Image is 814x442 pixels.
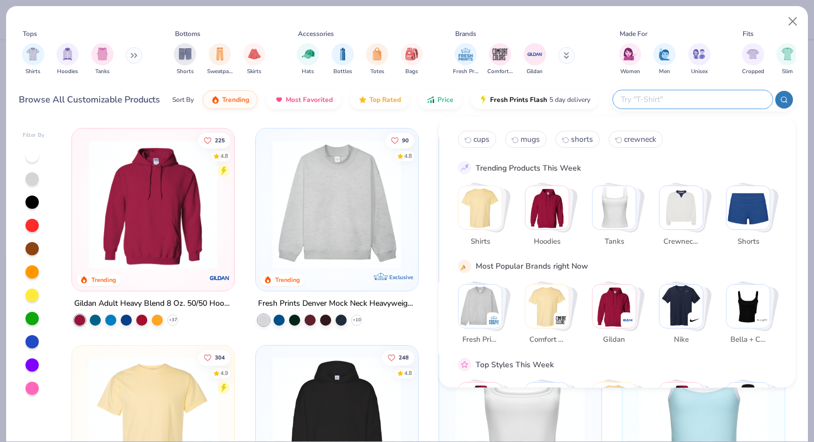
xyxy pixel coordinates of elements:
[298,29,334,39] div: Accessories
[209,267,231,289] img: Gildan logo
[596,236,632,247] span: Tanks
[458,131,496,148] button: cups0
[462,335,498,346] span: Fresh Prints
[286,95,333,104] span: Most Favorited
[243,43,265,76] div: filter for Skirts
[404,152,411,160] div: 4.8
[27,48,39,60] img: Shirts Image
[398,355,408,361] span: 248
[620,29,647,39] div: Made For
[203,90,257,109] button: Trending
[476,162,581,173] div: Trending Products This Week
[358,95,367,104] img: TopRated.gif
[91,43,114,76] button: filter button
[460,359,470,369] img: pink_star.gif
[366,43,388,76] div: filter for Totes
[258,297,416,311] div: Fresh Prints Denver Mock Neck Heavyweight Sweatshirt
[527,46,543,63] img: Gildan Image
[653,43,676,76] div: filter for Men
[220,152,228,160] div: 4.8
[525,186,576,251] button: Stack Card Button Hoodies
[727,186,770,229] img: Shorts
[726,186,777,251] button: Stack Card Button Shorts
[207,43,233,76] div: filter for Sweatpants
[505,131,547,148] button: mugs1
[382,350,414,366] button: Like
[619,43,641,76] div: filter for Women
[490,95,547,104] span: Fresh Prints Flash
[243,43,265,76] button: filter button
[215,137,225,143] span: 225
[688,43,710,76] button: filter button
[169,317,177,323] span: + 37
[462,236,498,247] span: Shirts
[746,48,759,60] img: Cropped Image
[302,48,315,60] img: Hats Image
[782,11,803,32] button: Close
[555,131,600,148] button: shorts2
[215,355,225,361] span: 304
[742,68,764,76] span: Cropped
[83,140,223,269] img: 01756b78-01f6-4cc6-8d8a-3c30c1a0c8ac
[776,43,798,76] div: filter for Slim
[91,43,114,76] div: filter for Tanks
[437,95,454,104] span: Price
[742,43,764,76] button: filter button
[23,131,45,140] div: Filter By
[56,43,79,76] div: filter for Hoodies
[248,48,261,60] img: Skirts Image
[22,43,44,76] button: filter button
[487,43,513,76] div: filter for Comfort Colors
[56,43,79,76] button: filter button
[401,43,423,76] div: filter for Bags
[730,335,766,346] span: Bella + Canvas
[658,48,671,60] img: Men Image
[222,95,249,104] span: Trending
[476,260,588,272] div: Most Popular Brands right Now
[267,140,407,269] img: f5d85501-0dbb-4ee4-b115-c08fa3845d83
[609,131,663,148] button: crewneck3
[275,95,284,104] img: most_fav.gif
[458,186,502,229] img: Shirts
[385,132,414,148] button: Like
[596,335,632,346] span: Gildan
[726,284,777,350] button: Stack Card Button Bella + Canvas
[57,68,78,76] span: Hoodies
[460,163,470,173] img: trend_line.gif
[220,369,228,378] div: 4.9
[175,29,200,39] div: Bottoms
[458,284,509,350] button: Stack Card Button Fresh Prints
[659,186,710,251] button: Stack Card Button Crewnecks
[473,134,490,145] span: cups
[743,29,754,39] div: Fits
[96,48,109,60] img: Tanks Image
[247,68,261,76] span: Skirts
[693,48,705,60] img: Unisex Image
[660,383,703,426] img: Cozy
[742,43,764,76] div: filter for Cropped
[369,95,401,104] span: Top Rated
[659,284,710,350] button: Stack Card Button Nike
[297,43,319,76] button: filter button
[593,186,636,229] img: Tanks
[401,137,408,143] span: 90
[476,358,554,370] div: Top Styles This Week
[458,284,502,327] img: Fresh Prints
[297,43,319,76] div: filter for Hats
[727,284,770,327] img: Bella + Canvas
[529,236,565,247] span: Hoodies
[689,314,700,325] img: Nike
[524,43,546,76] button: filter button
[620,68,640,76] span: Women
[730,236,766,247] span: Shorts
[488,314,499,325] img: Fresh Prints
[332,43,354,76] button: filter button
[458,186,509,251] button: Stack Card Button Shirts
[691,68,708,76] span: Unisex
[350,90,409,109] button: Top Rated
[453,68,478,76] span: Fresh Prints
[663,335,699,346] span: Nike
[776,43,798,76] button: filter button
[302,68,314,76] span: Hats
[332,43,354,76] div: filter for Bottles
